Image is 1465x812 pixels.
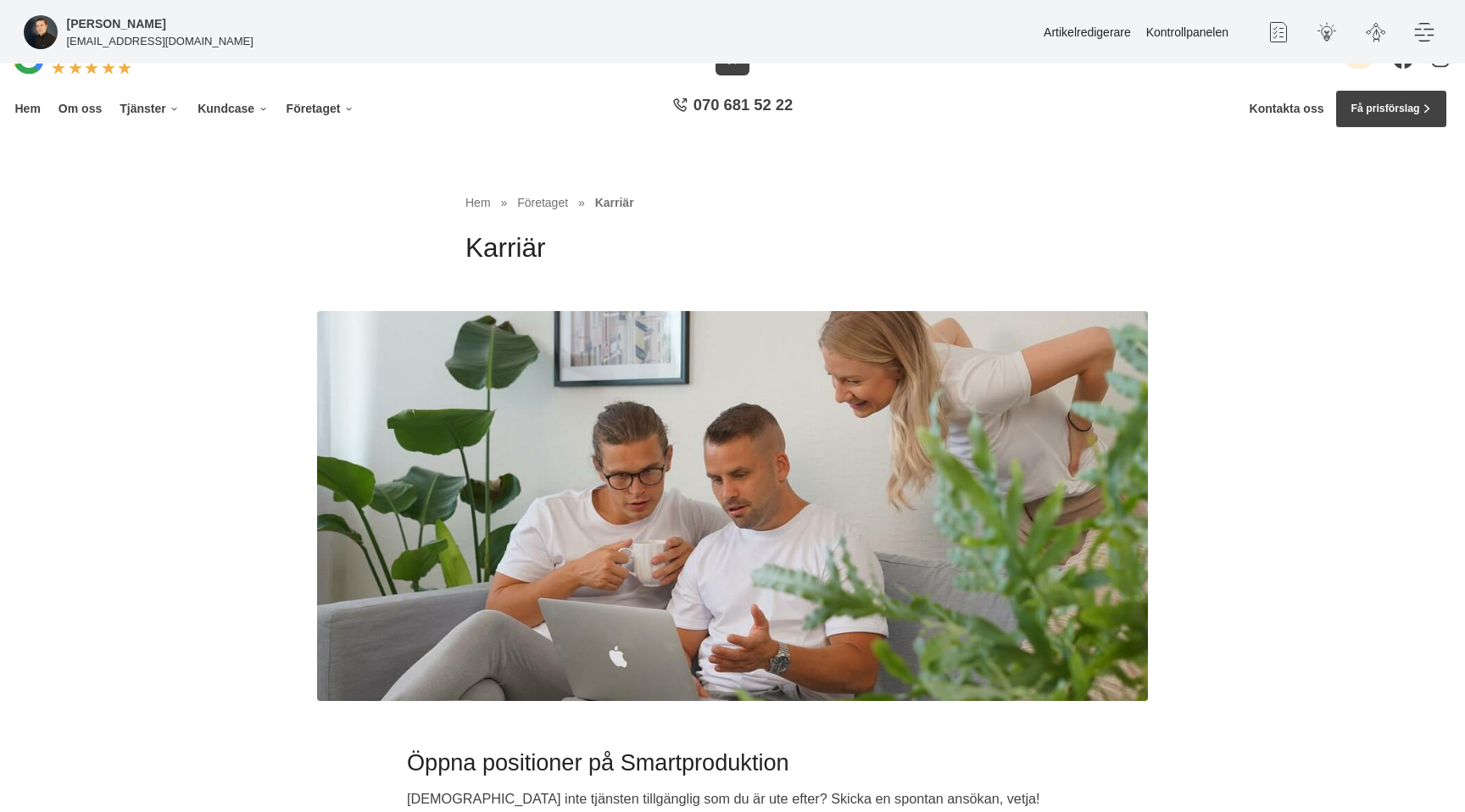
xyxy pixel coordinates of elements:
[595,196,634,209] a: Karriär
[317,311,1148,701] img: Karriär
[465,230,1000,278] h1: Karriär
[12,90,43,128] a: Hem
[578,193,585,212] span: »
[407,747,1058,788] h2: Öppna positioner på Smartproduktion
[694,94,793,116] span: 070 681 52 22
[117,90,183,128] a: Tjänster
[283,90,357,128] a: Företaget
[195,90,271,128] a: Kundcase
[24,15,58,49] img: foretagsbild-pa-smartproduktion-ett-foretag-i-dalarnas-lan-2023.jpg
[1351,101,1419,117] span: Få prisförslag
[666,94,799,124] a: 070 681 52 22
[67,33,253,49] p: [EMAIL_ADDRESS][DOMAIN_NAME]
[407,788,1058,810] p: [DEMOGRAPHIC_DATA] inte tjänsten tillgänglig som du är ute efter? Skicka en spontan ansökan, vetja!
[1335,90,1447,128] a: Få prisförslag
[500,193,507,212] span: »
[1250,102,1324,116] a: Kontakta oss
[1146,25,1228,39] a: Kontrollpanelen
[55,90,104,128] a: Om oss
[1044,25,1131,39] a: Artikelredigerare
[517,196,568,209] span: Företaget
[465,193,1000,212] nav: Breadcrumb
[67,14,166,33] h5: Super Administratör
[517,196,571,209] a: Företaget
[465,196,491,209] a: Hem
